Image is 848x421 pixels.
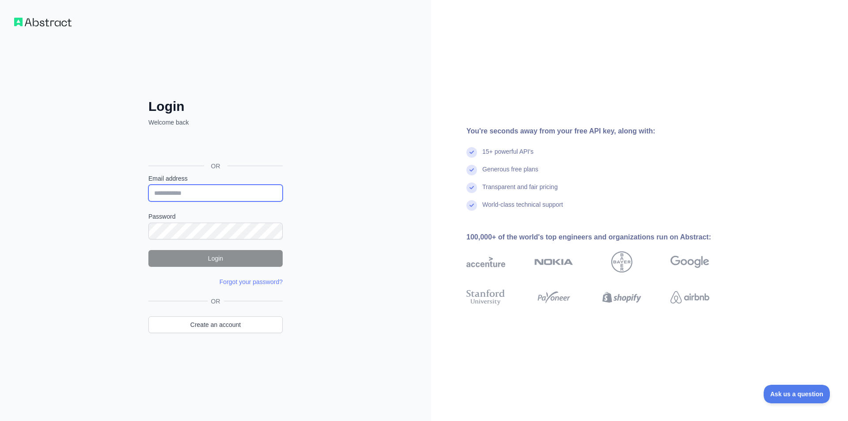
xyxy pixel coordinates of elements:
[148,118,283,127] p: Welcome back
[466,126,738,137] div: You're seconds away from your free API key, along with:
[466,200,477,211] img: check mark
[148,174,283,183] label: Email address
[466,251,505,273] img: accenture
[482,182,558,200] div: Transparent and fair pricing
[764,385,830,403] iframe: Toggle Customer Support
[208,297,224,306] span: OR
[466,232,738,243] div: 100,000+ of the world's top engineers and organizations run on Abstract:
[670,251,709,273] img: google
[611,251,632,273] img: bayer
[466,182,477,193] img: check mark
[148,250,283,267] button: Login
[148,212,283,221] label: Password
[148,316,283,333] a: Create an account
[148,99,283,114] h2: Login
[204,162,227,171] span: OR
[482,165,538,182] div: Generous free plans
[482,200,563,218] div: World-class technical support
[602,288,641,307] img: shopify
[220,278,283,285] a: Forgot your password?
[482,147,534,165] div: 15+ powerful API's
[670,288,709,307] img: airbnb
[534,288,573,307] img: payoneer
[144,137,285,156] iframe: Nút Đăng nhập bằng Google
[534,251,573,273] img: nokia
[14,18,72,27] img: Workflow
[466,288,505,307] img: stanford university
[466,165,477,175] img: check mark
[466,147,477,158] img: check mark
